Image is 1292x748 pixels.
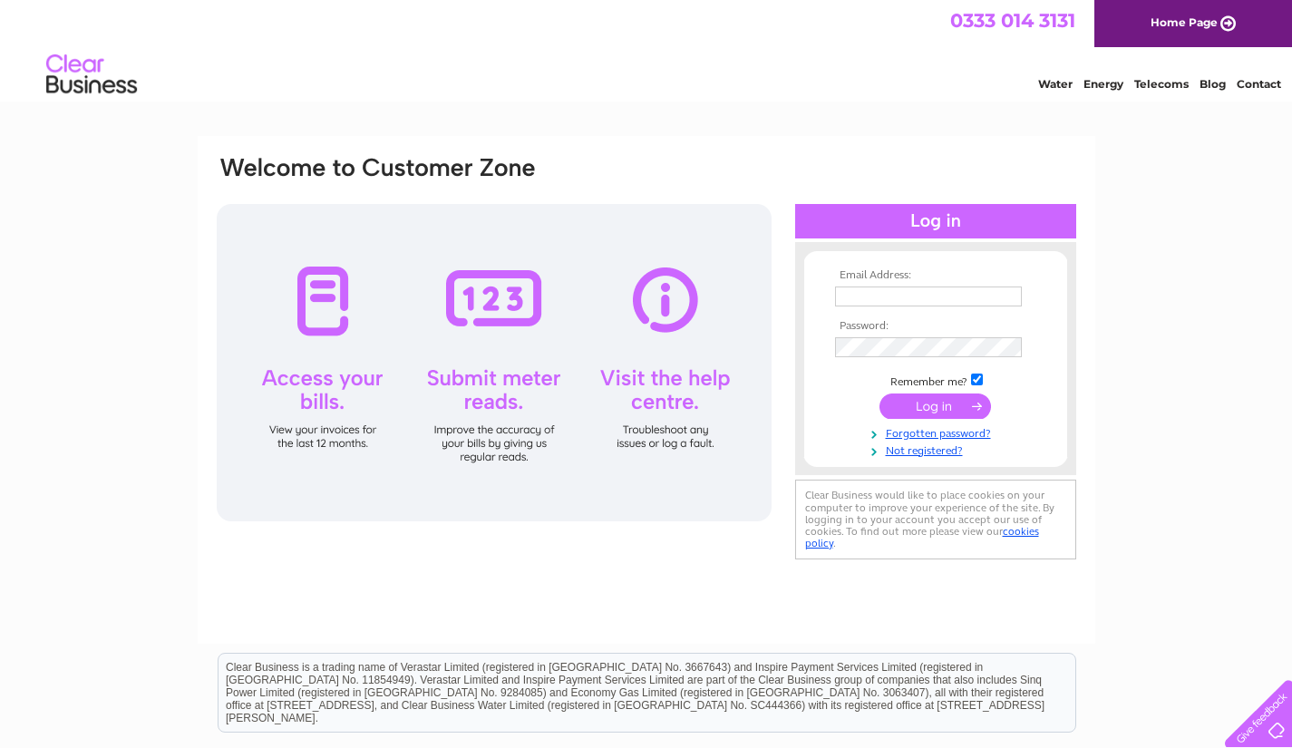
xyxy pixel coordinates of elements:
[831,371,1041,389] td: Remember me?
[1083,77,1123,91] a: Energy
[219,10,1075,88] div: Clear Business is a trading name of Verastar Limited (registered in [GEOGRAPHIC_DATA] No. 3667643...
[831,320,1041,333] th: Password:
[805,525,1039,549] a: cookies policy
[831,269,1041,282] th: Email Address:
[1038,77,1073,91] a: Water
[835,423,1041,441] a: Forgotten password?
[879,393,991,419] input: Submit
[1200,77,1226,91] a: Blog
[795,480,1076,559] div: Clear Business would like to place cookies on your computer to improve your experience of the sit...
[1237,77,1281,91] a: Contact
[45,47,138,102] img: logo.png
[950,9,1075,32] a: 0333 014 3131
[1134,77,1189,91] a: Telecoms
[835,441,1041,458] a: Not registered?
